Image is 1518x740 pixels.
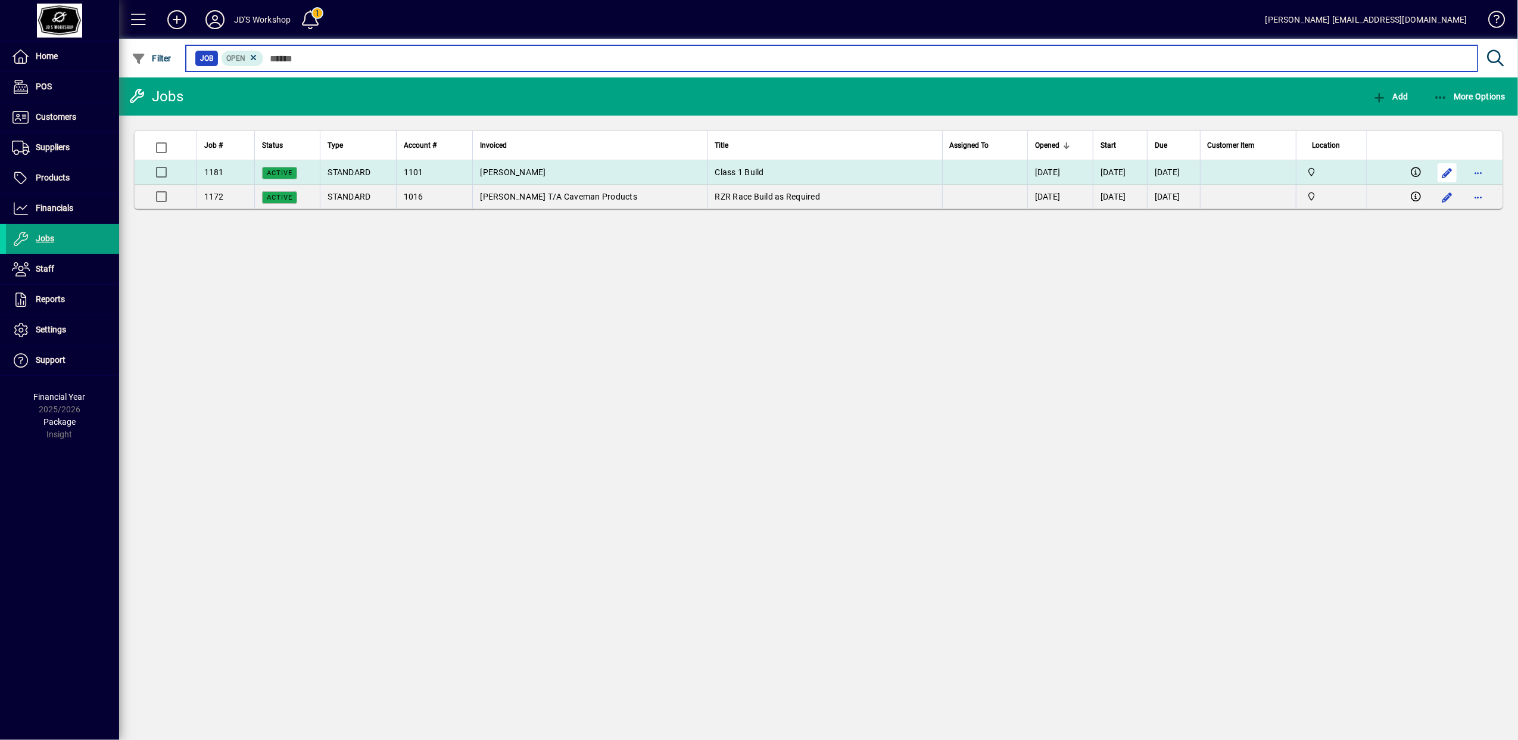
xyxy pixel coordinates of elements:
span: Active [267,169,292,177]
span: Staff [36,264,54,273]
span: Central [1304,166,1359,179]
span: [PERSON_NAME] [480,167,546,177]
div: Opened [1035,139,1086,152]
span: Products [36,173,70,182]
span: Invoiced [480,139,507,152]
span: Suppliers [36,142,70,152]
div: Due [1155,139,1193,152]
a: POS [6,72,119,102]
span: Active [267,194,292,201]
button: Add [158,9,196,30]
span: Status [262,139,283,152]
span: Start [1101,139,1116,152]
span: Financials [36,203,73,213]
div: Assigned To [950,139,1020,152]
span: Financial Year [34,392,86,402]
div: Invoiced [480,139,700,152]
td: [DATE] [1027,185,1093,209]
span: Reports [36,294,65,304]
div: [PERSON_NAME] [EMAIL_ADDRESS][DOMAIN_NAME] [1265,10,1467,29]
button: Edit [1438,163,1457,182]
a: Products [6,163,119,193]
button: Add [1369,86,1411,107]
td: [DATE] [1093,160,1147,185]
span: 1181 [204,167,224,177]
span: Opened [1035,139,1059,152]
span: Jobs [36,234,54,243]
span: Account # [404,139,437,152]
span: Open [226,54,245,63]
button: More options [1469,163,1488,182]
span: Settings [36,325,66,334]
div: Account # [404,139,466,152]
span: More Options [1433,92,1506,101]
a: Reports [6,285,119,315]
span: [PERSON_NAME] T/A Caveman Products [480,192,637,201]
a: Knowledge Base [1479,2,1503,41]
span: 1101 [404,167,423,177]
span: Job # [204,139,223,152]
div: Customer Item [1208,139,1289,152]
span: Type [328,139,343,152]
td: [DATE] [1147,160,1200,185]
a: Staff [6,254,119,284]
span: Add [1372,92,1408,101]
span: Class 1 Build [715,167,764,177]
span: Job [200,52,213,64]
td: [DATE] [1147,185,1200,209]
span: 1016 [404,192,423,201]
td: [DATE] [1027,160,1093,185]
span: Location [1312,139,1340,152]
td: [DATE] [1093,185,1147,209]
span: Home [36,51,58,61]
span: Filter [132,54,172,63]
span: Customer Item [1208,139,1255,152]
div: JD'S Workshop [234,10,291,29]
span: 1172 [204,192,224,201]
a: Support [6,346,119,375]
span: Customers [36,112,76,122]
mat-chip: Open Status: Open [222,51,264,66]
div: Jobs [128,87,183,106]
span: Support [36,355,66,365]
span: Central [1304,190,1359,203]
span: RZR Race Build as Required [715,192,821,201]
span: STANDARD [328,192,370,201]
button: More options [1469,188,1488,207]
span: Package [43,417,76,427]
span: Due [1155,139,1167,152]
span: Assigned To [950,139,989,152]
span: Title [715,139,729,152]
a: Home [6,42,119,71]
a: Financials [6,194,119,223]
span: POS [36,82,52,91]
div: Job # [204,139,247,152]
div: Start [1101,139,1140,152]
a: Suppliers [6,133,119,163]
span: STANDARD [328,167,370,177]
button: Edit [1438,188,1457,207]
button: More Options [1430,86,1509,107]
a: Customers [6,102,119,132]
button: Profile [196,9,234,30]
button: Filter [129,48,174,69]
a: Settings [6,315,119,345]
div: Location [1304,139,1359,152]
